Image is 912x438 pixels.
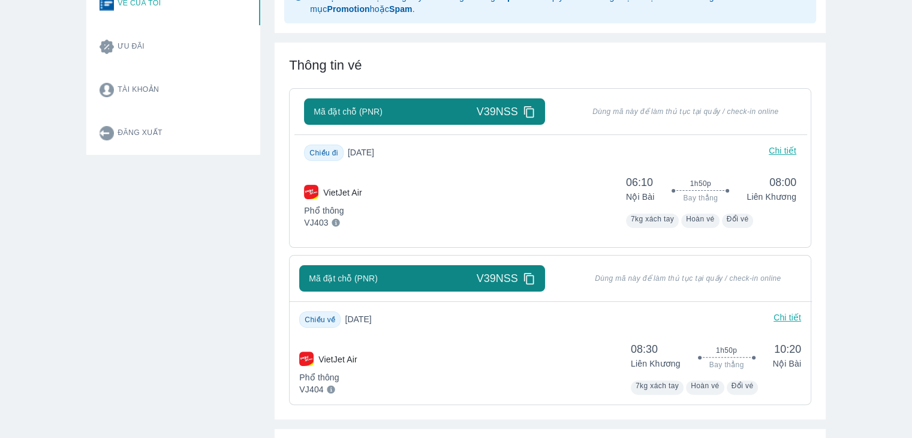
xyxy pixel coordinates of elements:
p: Chi tiết [769,145,796,161]
button: Tài khoản [90,68,260,112]
span: Bay thẳng [709,360,744,370]
p: Phổ thông [299,371,357,383]
span: Mã đặt chỗ (PNR) [314,106,382,118]
span: 7kg xách tay [636,382,679,390]
img: account [100,83,114,97]
span: Dùng mã này để làm thủ tục tại quầy / check-in online [575,107,796,116]
p: Liên Khương [631,358,681,370]
button: Đăng xuất [90,112,260,155]
p: VJ403 [304,217,328,229]
span: V39NSS [477,104,518,119]
p: Liên Khương [747,191,796,203]
strong: Spam [389,4,413,14]
span: 1h50p [716,346,737,355]
span: [DATE] [348,146,384,158]
p: VietJet Air [318,353,357,365]
p: VJ404 [299,383,323,395]
span: Đổi vé [732,382,754,390]
p: Nội Bài [626,191,654,203]
span: 08:30 [631,342,681,356]
span: 08:00 [747,175,796,190]
p: Chi tiết [773,311,801,328]
p: Nội Bài [773,358,801,370]
span: 10:20 [773,342,801,356]
p: Phổ thông [304,205,362,217]
span: Hoàn vé [686,215,715,223]
span: Chiều về [305,316,335,324]
span: 7kg xách tay [631,215,674,223]
span: 1h50p [690,179,711,188]
span: [DATE] [345,313,381,325]
p: VietJet Air [323,187,362,199]
img: logout [100,126,114,140]
span: Bay thẳng [683,193,718,203]
span: V39NSS [477,271,518,286]
span: Thông tin vé [289,58,362,73]
span: 06:10 [626,175,654,190]
span: Dùng mã này để làm thủ tục tại quầy / check-in online [575,274,801,283]
button: Ưu đãi [90,25,260,68]
img: promotion [100,40,114,54]
span: Hoàn vé [691,382,720,390]
span: Chiều đi [309,149,338,157]
span: Mã đặt chỗ (PNR) [309,272,377,284]
span: Đổi vé [727,215,749,223]
strong: Promotion [327,4,369,14]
